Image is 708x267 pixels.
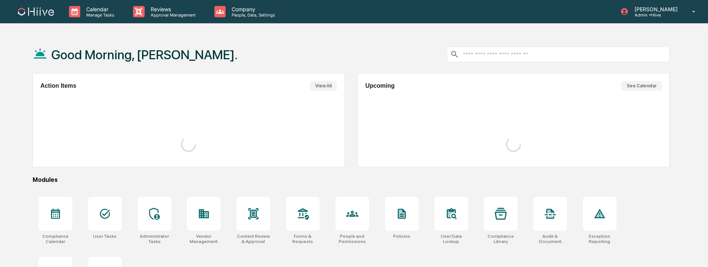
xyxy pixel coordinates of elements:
p: Admin • Hiive [629,12,681,18]
div: Modules [33,176,670,183]
p: People, Data, Settings [226,12,279,18]
div: Audit & Document Logs [533,234,567,244]
p: [PERSON_NAME] [629,6,681,12]
div: Policies [393,234,410,239]
div: Vendor Management [187,234,221,244]
img: logo [18,7,54,16]
div: User Tasks [93,234,117,239]
p: Company [226,6,279,12]
p: Calendar [80,6,118,12]
h1: Good Morning, [PERSON_NAME]. [51,47,238,62]
p: Reviews [145,6,199,12]
button: View All [310,81,337,91]
div: People and Permissions [335,234,369,244]
p: Approval Management [145,12,199,18]
div: Exception Reporting [583,234,617,244]
div: Content Review & Approval [236,234,270,244]
p: Manage Tasks [80,12,118,18]
div: Forms & Requests [286,234,320,244]
div: Compliance Library [484,234,518,244]
button: See Calendar [621,81,662,91]
div: User Data Lookup [434,234,468,244]
div: Compliance Calendar [39,234,72,244]
h2: Upcoming [365,82,395,89]
h2: Action Items [40,82,76,89]
div: Administrator Tasks [138,234,171,244]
